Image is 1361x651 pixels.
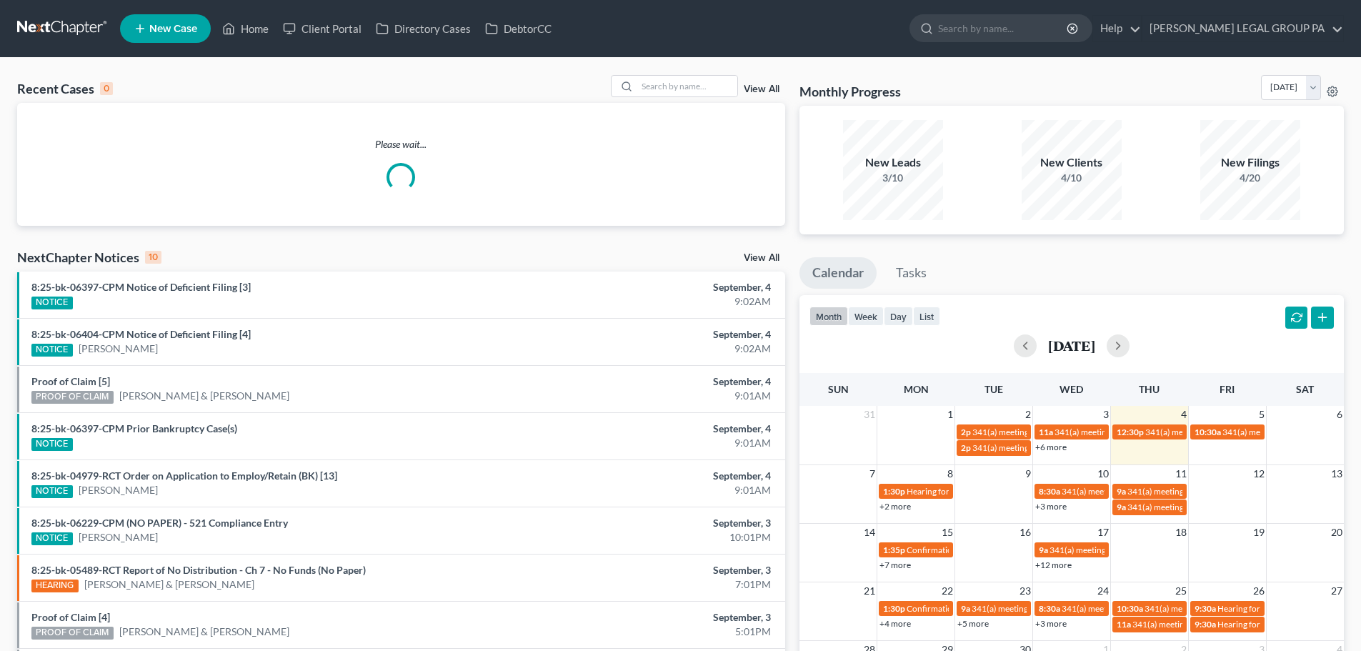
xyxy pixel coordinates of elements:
[1132,619,1270,630] span: 341(a) meeting for [PERSON_NAME]
[879,560,911,570] a: +7 more
[84,577,254,592] a: [PERSON_NAME] & [PERSON_NAME]
[984,383,1003,395] span: Tue
[1145,427,1283,437] span: 341(a) meeting for [PERSON_NAME]
[534,483,771,497] div: 9:01AM
[957,618,989,629] a: +5 more
[1039,427,1053,437] span: 11a
[534,327,771,342] div: September, 4
[1055,427,1268,437] span: 341(a) meeting for [PERSON_NAME] & [PERSON_NAME]
[31,391,114,404] div: PROOF OF CLAIM
[1039,545,1048,555] span: 9a
[1062,486,1200,497] span: 341(a) meeting for [PERSON_NAME]
[1096,465,1110,482] span: 10
[1018,582,1032,600] span: 23
[1035,501,1067,512] a: +3 more
[1035,560,1072,570] a: +12 more
[31,517,288,529] a: 8:25-bk-06229-CPM (NO PAPER) - 521 Compliance Entry
[534,516,771,530] div: September, 3
[1018,524,1032,541] span: 16
[31,438,73,451] div: NOTICE
[534,389,771,403] div: 9:01AM
[1200,154,1300,171] div: New Filings
[961,442,971,453] span: 2p
[534,610,771,625] div: September, 3
[534,294,771,309] div: 9:02AM
[1180,406,1188,423] span: 4
[938,15,1069,41] input: Search by name...
[17,137,785,151] p: Please wait...
[907,603,1145,614] span: Confirmation hearing for [PERSON_NAME] & [PERSON_NAME]
[1024,406,1032,423] span: 2
[1257,406,1266,423] span: 5
[843,171,943,185] div: 3/10
[1252,465,1266,482] span: 12
[534,577,771,592] div: 7:01PM
[1117,486,1126,497] span: 9a
[879,501,911,512] a: +2 more
[961,603,970,614] span: 9a
[534,625,771,639] div: 5:01PM
[31,580,79,592] div: HEARING
[972,427,1186,437] span: 341(a) meeting for [PERSON_NAME] & [PERSON_NAME]
[1127,486,1265,497] span: 341(a) meeting for [PERSON_NAME]
[31,564,366,576] a: 8:25-bk-05489-RCT Report of No Distribution - Ch 7 - No Funds (No Paper)
[31,611,110,623] a: Proof of Claim [4]
[79,530,158,545] a: [PERSON_NAME]
[744,84,779,94] a: View All
[119,389,289,403] a: [PERSON_NAME] & [PERSON_NAME]
[534,563,771,577] div: September, 3
[904,383,929,395] span: Mon
[1174,524,1188,541] span: 18
[100,82,113,95] div: 0
[31,281,251,293] a: 8:25-bk-06397-CPM Notice of Deficient Filing [3]
[31,627,114,640] div: PROOF OF CLAIM
[907,545,1146,555] span: Confirmation Hearing for [PERSON_NAME] & [PERSON_NAME]
[946,406,954,423] span: 1
[1035,618,1067,629] a: +3 more
[1035,442,1067,452] a: +6 more
[940,582,954,600] span: 22
[1200,171,1300,185] div: 4/20
[883,545,905,555] span: 1:35p
[1330,465,1344,482] span: 13
[862,582,877,600] span: 21
[1252,582,1266,600] span: 26
[1102,406,1110,423] span: 3
[1335,406,1344,423] span: 6
[1096,524,1110,541] span: 17
[1039,486,1060,497] span: 8:30a
[961,427,971,437] span: 2p
[17,249,161,266] div: NextChapter Notices
[1174,582,1188,600] span: 25
[534,280,771,294] div: September, 4
[744,253,779,263] a: View All
[907,486,1018,497] span: Hearing for [PERSON_NAME]
[534,469,771,483] div: September, 4
[1252,524,1266,541] span: 19
[883,603,905,614] span: 1:30p
[883,257,939,289] a: Tasks
[828,383,849,395] span: Sun
[1039,603,1060,614] span: 8:30a
[1117,427,1144,437] span: 12:30p
[1139,383,1160,395] span: Thu
[1062,603,1200,614] span: 341(a) meeting for [PERSON_NAME]
[1195,619,1216,630] span: 9:30a
[1060,383,1083,395] span: Wed
[534,422,771,436] div: September, 4
[31,344,73,357] div: NOTICE
[31,485,73,498] div: NOTICE
[884,307,913,326] button: day
[276,16,369,41] a: Client Portal
[1022,171,1122,185] div: 4/10
[862,406,877,423] span: 31
[31,297,73,309] div: NOTICE
[883,486,905,497] span: 1:30p
[1093,16,1141,41] a: Help
[31,469,337,482] a: 8:25-bk-04979-RCT Order on Application to Employ/Retain (BK) [13]
[534,530,771,545] div: 10:01PM
[843,154,943,171] div: New Leads
[862,524,877,541] span: 14
[1142,16,1343,41] a: [PERSON_NAME] LEGAL GROUP PA
[1022,154,1122,171] div: New Clients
